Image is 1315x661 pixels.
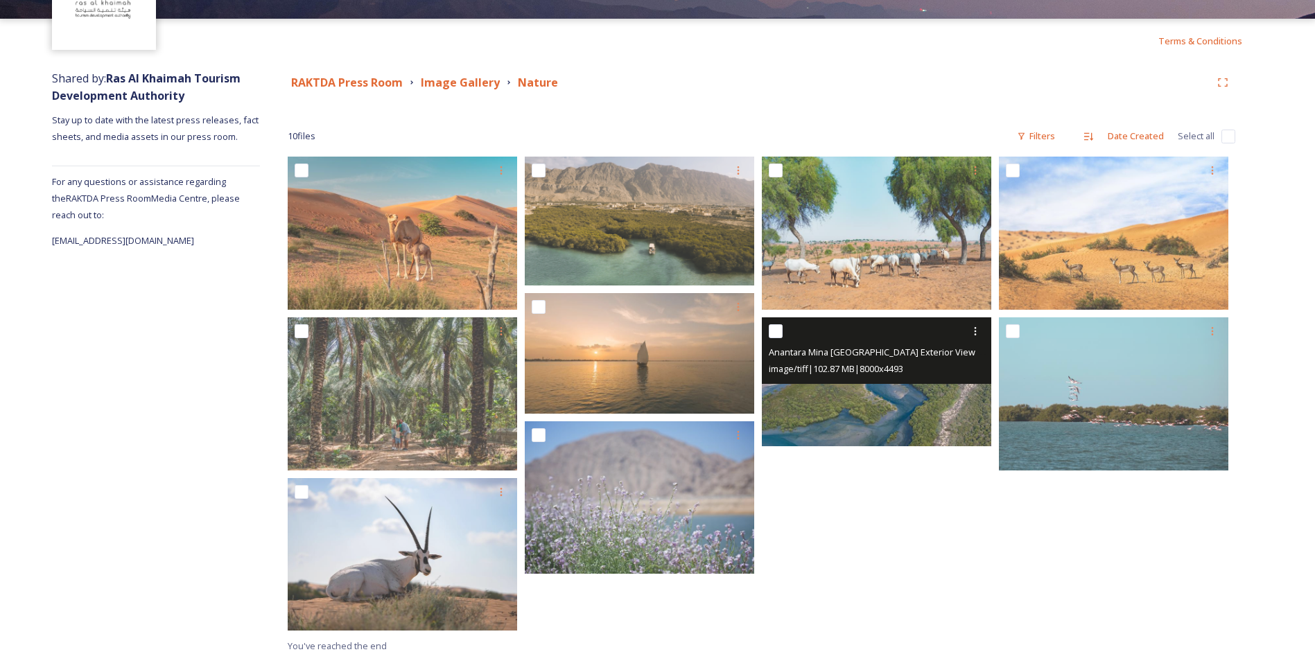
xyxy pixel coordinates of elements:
img: Date Farm Hero [288,317,517,470]
img: the ritz carlton Ras Al khaimah al wadi desert.jpg [999,157,1228,310]
img: Pearl Farm 01.jpg [999,317,1228,470]
strong: Ras Al Khaimah Tourism Development Authority [52,71,241,103]
strong: Image Gallery [421,75,500,90]
img: Al Rams - Suwaidi Pearl farm_RAK.PNG [525,157,754,285]
img: camels.jpg [288,157,517,310]
span: image/tiff | 102.87 MB | 8000 x 4493 [769,362,903,375]
strong: Nature [518,75,558,90]
div: Filters [1010,123,1062,150]
a: Terms & Conditions [1158,33,1263,49]
strong: RAKTDA Press Room [291,75,403,90]
img: Boat on the water.jpg [525,293,754,414]
span: Shared by: [52,71,241,103]
span: Select all [1178,130,1214,143]
span: Anantara Mina [GEOGRAPHIC_DATA] Exterior View Aerial Mangroves.tif [769,345,1060,358]
span: Stay up to date with the latest press releases, fact sheets, and media assets in our press room. [52,114,261,143]
img: Flowers.jpg [525,421,754,574]
img: Arabian Oryx .jpg [288,478,517,631]
div: Date Created [1101,123,1171,150]
span: For any questions or assistance regarding the RAKTDA Press Room Media Centre, please reach out to: [52,175,240,221]
span: 10 file s [288,130,315,143]
span: [EMAIL_ADDRESS][DOMAIN_NAME] [52,234,194,247]
img: Ritz Carlton Ras Al Khaimah Al Wadi -BD Desert Shoot.jpg [762,157,991,310]
span: Terms & Conditions [1158,35,1242,47]
span: You've reached the end [288,640,387,652]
